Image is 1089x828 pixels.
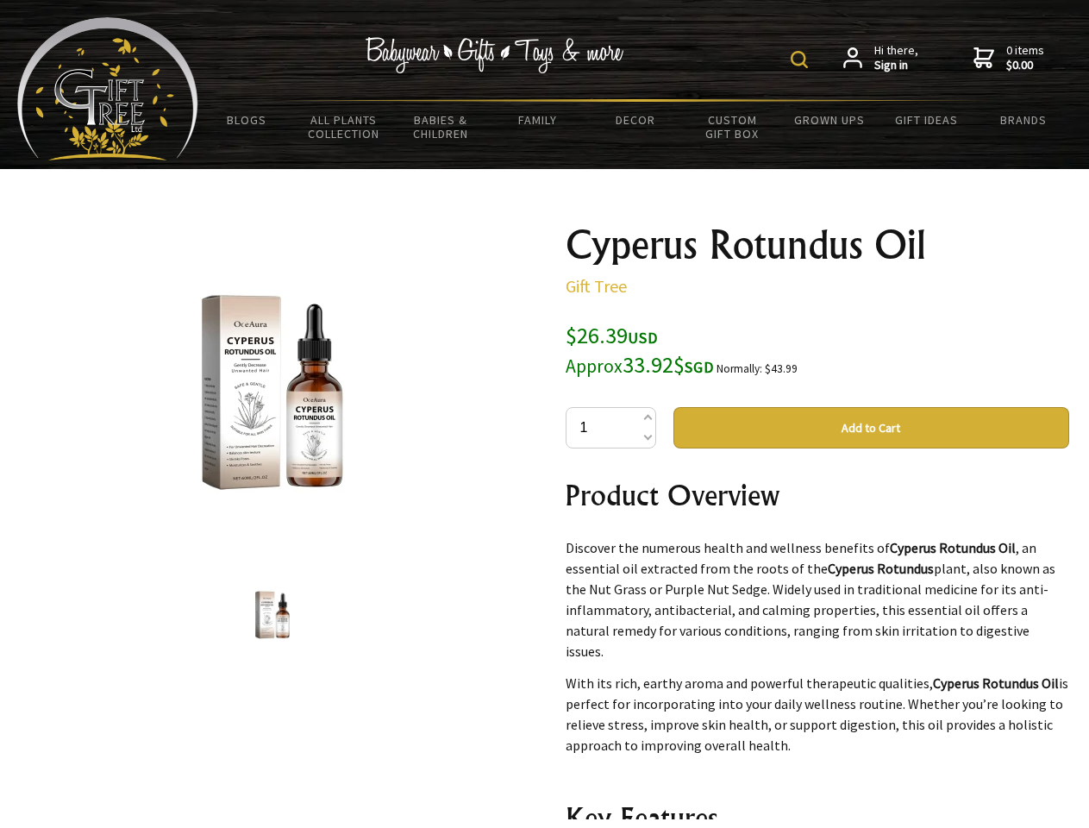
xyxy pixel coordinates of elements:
[1006,58,1044,73] strong: $0.00
[1006,42,1044,73] span: 0 items
[566,673,1069,756] p: With its rich, earthy aroma and powerful therapeutic qualities, is perfect for incorporating into...
[566,537,1069,662] p: Discover the numerous health and wellness benefits of , an essential oil extracted from the roots...
[628,328,658,348] span: USD
[874,58,918,73] strong: Sign in
[392,102,490,152] a: Babies & Children
[780,102,878,138] a: Grown Ups
[366,37,624,73] img: Babywear - Gifts - Toys & more
[975,102,1073,138] a: Brands
[198,102,296,138] a: BLOGS
[586,102,684,138] a: Decor
[890,539,1016,556] strong: Cyperus Rotundus Oil
[17,17,198,160] img: Babyware - Gifts - Toys and more...
[717,361,798,376] small: Normally: $43.99
[138,258,407,527] img: Cyperus Rotundus Oil
[490,102,587,138] a: Family
[791,51,808,68] img: product search
[933,674,1059,692] strong: Cyperus Rotundus Oil
[878,102,975,138] a: Gift Ideas
[566,275,627,297] a: Gift Tree
[874,43,918,73] span: Hi there,
[566,224,1069,266] h1: Cyperus Rotundus Oil
[828,560,934,577] strong: Cyperus Rotundus
[240,582,305,648] img: Cyperus Rotundus Oil
[685,357,714,377] span: SGD
[973,43,1044,73] a: 0 items$0.00
[296,102,393,152] a: All Plants Collection
[843,43,918,73] a: Hi there,Sign in
[566,474,1069,516] h2: Product Overview
[566,321,714,379] span: $26.39 33.92$
[566,354,623,378] small: Approx
[684,102,781,152] a: Custom Gift Box
[673,407,1069,448] button: Add to Cart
